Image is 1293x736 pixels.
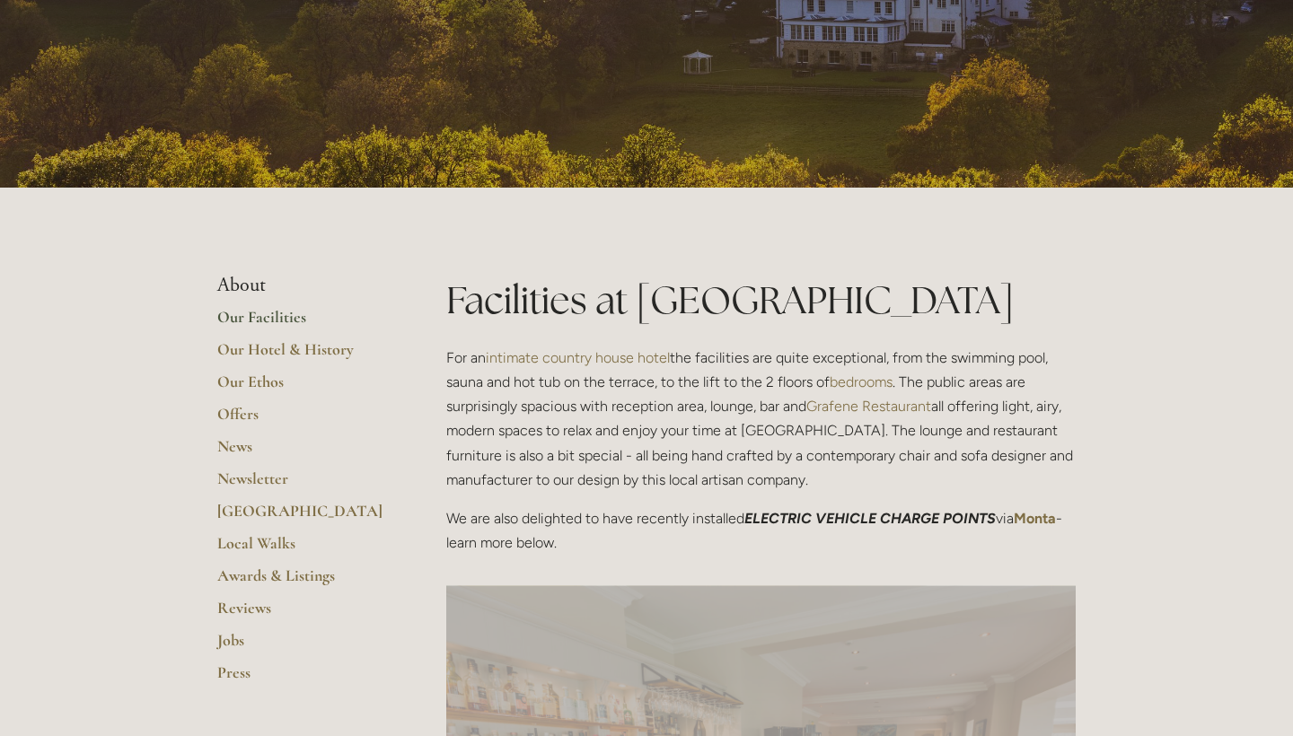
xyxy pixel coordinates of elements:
h1: Facilities at [GEOGRAPHIC_DATA] [446,274,1076,327]
p: For an the facilities are quite exceptional, from the swimming pool, sauna and hot tub on the ter... [446,346,1076,492]
a: Our Hotel & History [217,339,389,372]
a: Awards & Listings [217,565,389,598]
a: Press [217,662,389,695]
a: Monta [1014,510,1056,527]
li: About [217,274,389,297]
a: [GEOGRAPHIC_DATA] [217,501,389,533]
a: Newsletter [217,469,389,501]
a: News [217,436,389,469]
a: intimate country house hotel [486,349,670,366]
p: We are also delighted to have recently installed via - learn more below. [446,506,1076,555]
a: Offers [217,404,389,436]
a: bedrooms [830,373,893,390]
a: Grafene Restaurant [806,398,931,415]
a: Our Facilities [217,307,389,339]
a: Jobs [217,630,389,662]
a: Our Ethos [217,372,389,404]
a: Local Walks [217,533,389,565]
em: ELECTRIC VEHICLE CHARGE POINTS [744,510,996,527]
a: Reviews [217,598,389,630]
